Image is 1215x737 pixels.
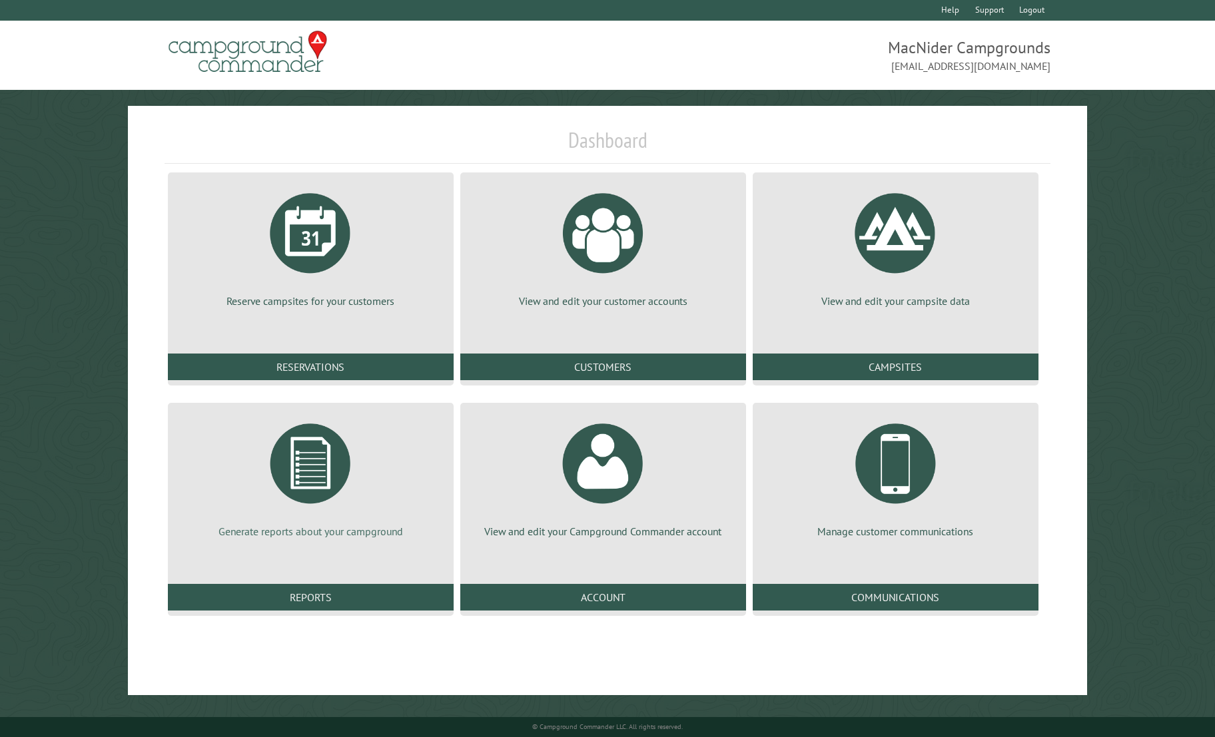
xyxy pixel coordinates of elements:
p: Generate reports about your campground [184,524,438,539]
a: View and edit your Campground Commander account [476,413,730,539]
p: Manage customer communications [769,524,1022,539]
a: Campsites [753,354,1038,380]
p: View and edit your campsite data [769,294,1022,308]
a: Manage customer communications [769,413,1022,539]
span: MacNider Campgrounds [EMAIL_ADDRESS][DOMAIN_NAME] [607,37,1050,74]
a: View and edit your campsite data [769,183,1022,308]
a: Reservations [168,354,454,380]
h1: Dashboard [165,127,1051,164]
p: View and edit your Campground Commander account [476,524,730,539]
a: Customers [460,354,746,380]
p: Reserve campsites for your customers [184,294,438,308]
a: Generate reports about your campground [184,413,438,539]
a: View and edit your customer accounts [476,183,730,308]
p: View and edit your customer accounts [476,294,730,308]
img: Campground Commander [165,26,331,78]
a: Reports [168,584,454,611]
a: Reserve campsites for your customers [184,183,438,308]
a: Account [460,584,746,611]
a: Communications [753,584,1038,611]
small: © Campground Commander LLC. All rights reserved. [532,722,683,731]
